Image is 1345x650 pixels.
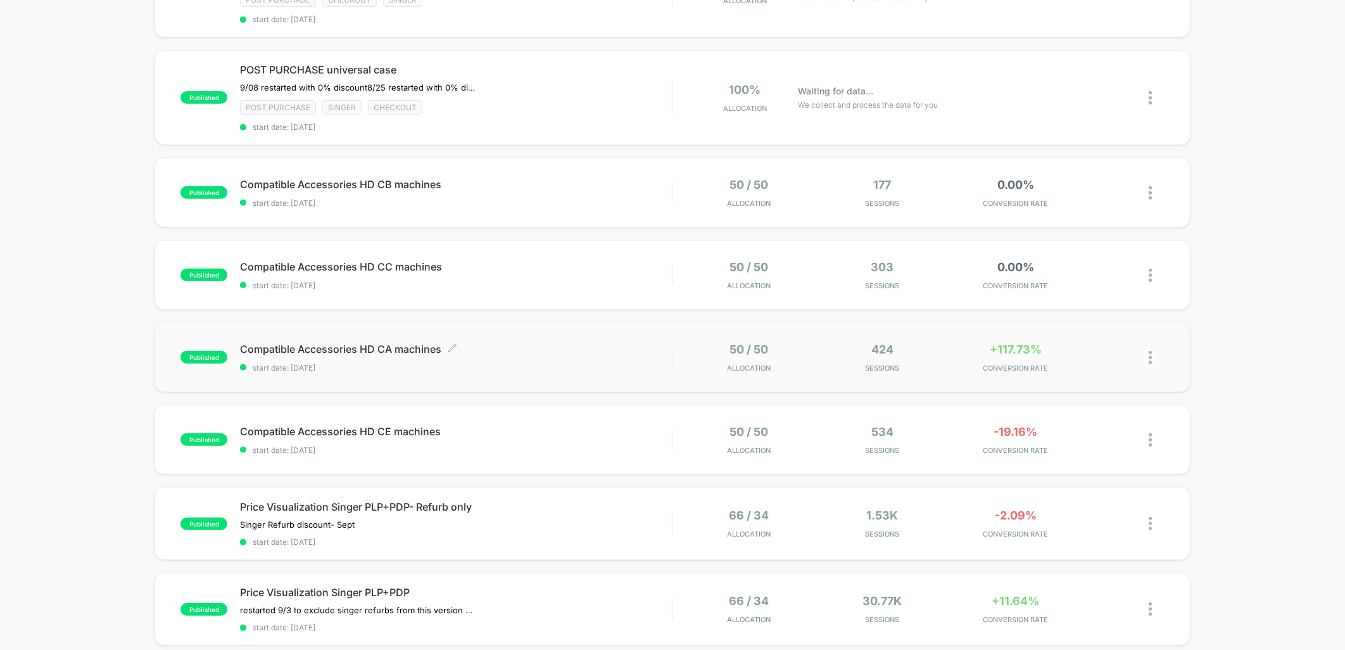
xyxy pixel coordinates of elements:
span: 66 / 34 [729,509,769,522]
span: published [180,433,227,446]
span: 303 [871,260,894,274]
span: checkout [368,100,422,115]
span: CONVERSION RATE [952,530,1080,538]
img: close [1149,433,1152,447]
span: Allocation [728,615,771,624]
span: 50 / 50 [730,178,769,191]
span: Singer Refurb discount- Sept [240,519,355,530]
span: Sessions [819,446,946,455]
img: close [1149,351,1152,364]
span: restarted 9/3 to exclude singer refurbs from this version of the test [240,605,475,615]
span: 50 / 50 [730,425,769,438]
span: Sessions [819,281,946,290]
span: published [180,91,227,104]
span: start date: [DATE] [240,623,672,632]
span: start date: [DATE] [240,281,672,290]
span: Allocation [728,199,771,208]
span: Sessions [819,615,946,624]
span: Post Purchase [240,100,316,115]
span: 9/08 restarted with 0% discount8/25 restarted with 0% discount due to Laborday promo10% off 6% CR... [240,82,475,92]
span: Sessions [819,530,946,538]
span: Allocation [728,281,771,290]
span: Price Visualization Singer PLP+PDP- Refurb only [240,500,672,513]
span: CONVERSION RATE [952,281,1080,290]
span: start date: [DATE] [240,198,672,208]
span: -19.16% [994,425,1038,438]
span: 30.77k [863,594,902,608]
span: 50 / 50 [730,260,769,274]
img: close [1149,269,1152,282]
span: Sessions [819,199,946,208]
span: start date: [DATE] [240,363,672,373]
span: Waiting for data... [799,84,874,98]
span: CONVERSION RATE [952,446,1080,455]
span: -2.09% [995,509,1037,522]
span: published [180,186,227,199]
span: CONVERSION RATE [952,364,1080,373]
span: 177 [874,178,892,191]
span: published [180,603,227,616]
span: Price Visualization Singer PLP+PDP [240,586,672,599]
img: close [1149,186,1152,200]
img: close [1149,602,1152,616]
span: 1.53k [867,509,899,522]
span: Allocation [723,104,767,113]
span: 0.00% [997,178,1034,191]
span: Allocation [728,364,771,373]
span: +11.64% [992,594,1040,608]
span: We collect and process the data for you [799,99,938,111]
span: Compatible Accessories HD CB machines [240,178,672,191]
img: close [1149,91,1152,105]
span: Singer [322,100,362,115]
span: published [180,518,227,530]
span: POST PURCHASE universal case [240,63,672,76]
span: 534 [871,425,894,438]
span: Compatible Accessories HD CA machines [240,343,672,355]
span: start date: [DATE] [240,445,672,455]
span: 0.00% [997,260,1034,274]
span: CONVERSION RATE [952,615,1080,624]
span: start date: [DATE] [240,15,672,24]
span: Sessions [819,364,946,373]
span: Allocation [728,446,771,455]
span: start date: [DATE] [240,122,672,132]
span: start date: [DATE] [240,537,672,547]
span: CONVERSION RATE [952,199,1080,208]
span: Compatible Accessories HD CC machines [240,260,672,273]
span: 50 / 50 [730,343,769,356]
span: published [180,351,227,364]
img: close [1149,517,1152,530]
span: Allocation [728,530,771,538]
span: 424 [871,343,894,356]
span: published [180,269,227,281]
span: Compatible Accessories HD CE machines [240,425,672,438]
span: 100% [729,83,761,96]
span: +117.73% [990,343,1042,356]
span: 66 / 34 [729,594,769,608]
